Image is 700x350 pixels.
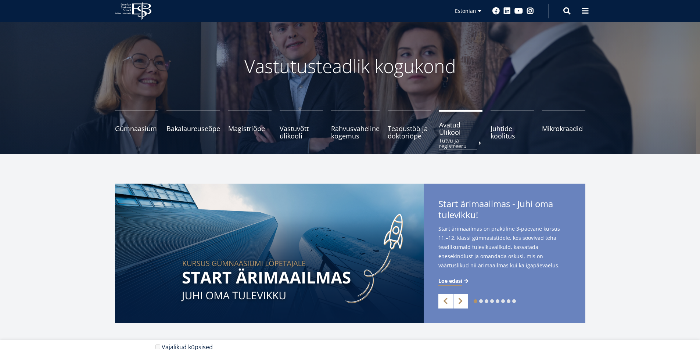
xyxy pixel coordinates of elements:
a: Next [453,294,468,308]
a: Bakalaureuseõpe [166,110,220,140]
a: 4 [490,299,494,303]
span: Rahvusvaheline kogemus [331,125,380,140]
a: Linkedin [503,7,511,15]
span: Avatud Ülikool [439,121,482,136]
span: tulevikku! [438,209,478,220]
a: 3 [485,299,488,303]
span: Teadustöö ja doktoriõpe [388,125,431,140]
a: Facebook [492,7,500,15]
img: Start arimaailmas [115,184,424,323]
span: Vastuvõtt ülikooli [280,125,323,140]
a: Avatud ÜlikoolTutvu ja registreeru [439,110,482,140]
a: Youtube [514,7,523,15]
a: 1 [474,299,477,303]
p: Vastutusteadlik kogukond [155,55,545,77]
a: Previous [438,294,453,308]
span: Mikrokraadid [542,125,585,132]
a: Rahvusvaheline kogemus [331,110,380,140]
a: 7 [507,299,510,303]
a: Teadustöö ja doktoriõpe [388,110,431,140]
span: Start ärimaailmas - Juhi oma [438,198,571,223]
span: Loe edasi [438,277,462,285]
span: Magistriõpe [228,125,272,132]
a: Mikrokraadid [542,110,585,140]
span: Gümnaasium [115,125,158,132]
a: Gümnaasium [115,110,158,140]
small: Tutvu ja registreeru [439,138,482,149]
span: Start ärimaailmas on praktiline 3-päevane kursus 11.–12. klassi gümnasistidele, kes soovivad teha... [438,224,571,270]
a: 6 [501,299,505,303]
a: 5 [496,299,499,303]
a: Instagram [527,7,534,15]
span: Bakalaureuseõpe [166,125,220,132]
a: Juhtide koolitus [491,110,534,140]
a: 2 [479,299,483,303]
span: Juhtide koolitus [491,125,534,140]
a: Magistriõpe [228,110,272,140]
a: 8 [512,299,516,303]
a: Loe edasi [438,277,470,285]
a: Vastuvõtt ülikooli [280,110,323,140]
